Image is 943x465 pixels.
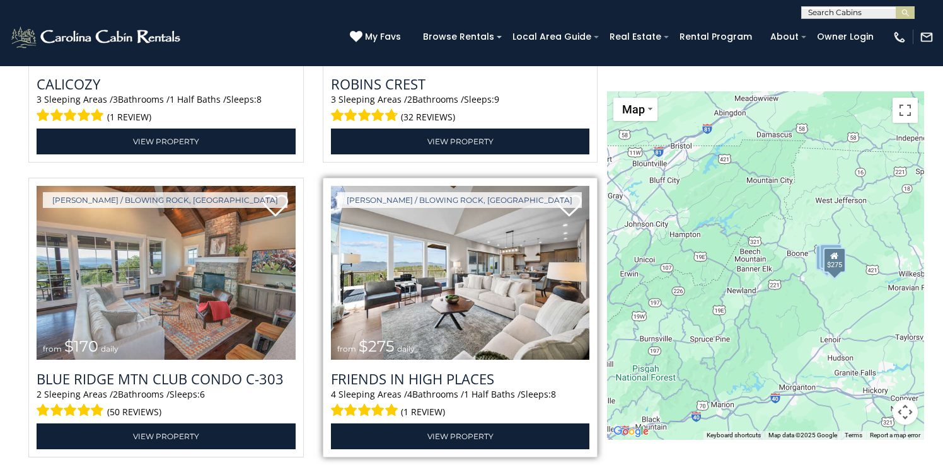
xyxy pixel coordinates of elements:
[622,103,645,116] span: Map
[37,423,296,449] a: View Property
[257,93,262,105] span: 8
[350,30,404,44] a: My Favs
[37,388,42,400] span: 2
[331,186,590,359] img: Friends In High Places
[37,93,42,105] span: 3
[365,30,401,43] span: My Favs
[43,192,287,208] a: [PERSON_NAME] / Blowing Rock, [GEOGRAPHIC_DATA]
[893,98,918,123] button: Toggle fullscreen view
[331,369,590,388] a: Friends In High Places
[37,369,296,388] a: Blue Ridge Mtn Club Condo C-303
[37,388,296,420] div: Sleeping Areas / Bathrooms / Sleeps:
[331,93,590,125] div: Sleeping Areas / Bathrooms / Sleeps:
[401,404,445,420] span: (1 review)
[673,27,758,47] a: Rental Program
[551,388,556,400] span: 8
[359,337,395,355] span: $275
[331,186,590,359] a: Friends In High Places from $275 daily
[407,93,412,105] span: 2
[407,388,412,400] span: 4
[37,93,296,125] div: Sleeping Areas / Bathrooms / Sleeps:
[37,186,296,359] img: Blue Ridge Mtn Club Condo C-303
[707,431,761,440] button: Keyboard shortcuts
[37,186,296,359] a: Blue Ridge Mtn Club Condo C-303 from $170 daily
[9,25,184,50] img: White-1-2.png
[613,98,657,121] button: Change map style
[610,423,652,440] a: Open this area in Google Maps (opens a new window)
[893,30,906,44] img: phone-regular-white.png
[816,245,838,270] div: $355
[893,399,918,425] button: Map camera controls
[823,248,846,273] div: $275
[331,74,590,93] a: Robins Crest
[331,423,590,449] a: View Property
[43,344,62,353] span: from
[920,30,934,44] img: mail-regular-white.png
[200,388,205,400] span: 6
[113,93,118,105] span: 3
[464,388,521,400] span: 1 Half Baths /
[764,27,805,47] a: About
[401,109,455,125] span: (32 reviews)
[845,432,862,439] a: Terms
[506,27,598,47] a: Local Area Guide
[107,109,151,125] span: (1 review)
[37,74,296,93] a: Calicozy
[870,432,920,439] a: Report a map error
[107,404,161,420] span: (50 reviews)
[337,344,356,353] span: from
[494,93,499,105] span: 9
[337,192,582,208] a: [PERSON_NAME] / Blowing Rock, [GEOGRAPHIC_DATA]
[603,27,668,47] a: Real Estate
[811,27,880,47] a: Owner Login
[113,388,118,400] span: 2
[101,344,119,353] span: daily
[417,27,500,47] a: Browse Rentals
[331,93,336,105] span: 3
[37,129,296,154] a: View Property
[397,344,415,353] span: daily
[610,423,652,440] img: Google
[331,388,590,420] div: Sleeping Areas / Bathrooms / Sleeps:
[64,337,98,355] span: $170
[170,93,226,105] span: 1 Half Baths /
[331,388,336,400] span: 4
[768,432,837,439] span: Map data ©2025 Google
[331,129,590,154] a: View Property
[819,244,842,269] div: $200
